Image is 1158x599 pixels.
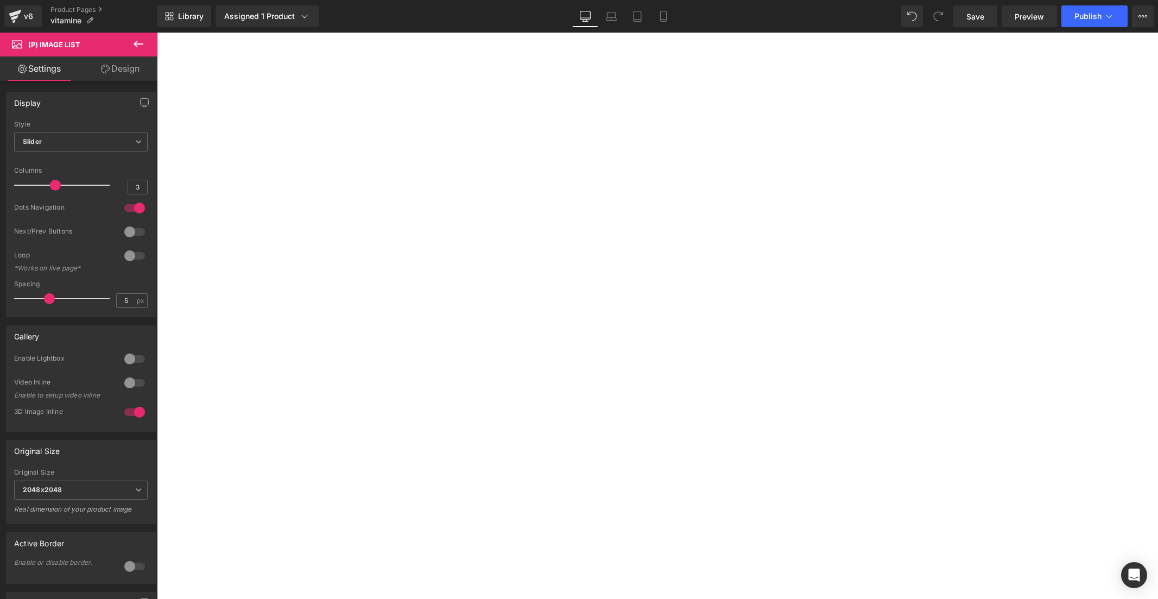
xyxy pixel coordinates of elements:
[598,5,624,27] a: Laptop
[137,297,146,304] span: px
[624,5,650,27] a: Tablet
[650,5,676,27] a: Mobile
[14,533,64,548] div: Active Border
[23,485,62,494] b: 2048x2048
[14,203,113,215] div: Dots Navigation
[14,407,113,419] div: 3D Image Inline
[14,354,113,365] div: Enable Lightbox
[14,264,112,272] div: *Works on live page*
[14,469,148,476] div: Original Size
[14,167,148,174] div: Columns
[157,5,211,27] a: New Library
[14,227,113,238] div: Next/Prev Buttons
[14,326,39,341] div: Gallery
[14,378,113,389] div: Video Inline
[50,5,157,14] a: Product Pages
[1002,5,1057,27] a: Preview
[966,11,984,22] span: Save
[4,5,42,27] a: v6
[572,5,598,27] a: Desktop
[14,280,148,288] div: Spacing
[1074,12,1102,21] span: Publish
[23,137,42,146] b: Slider
[1132,5,1154,27] button: More
[14,121,148,128] div: Style
[1015,11,1044,22] span: Preview
[14,251,113,262] div: Loop
[14,440,60,456] div: Original Size
[81,56,160,81] a: Design
[14,559,112,566] div: Enable or disable border.
[22,9,35,23] div: v6
[14,505,148,521] div: Real dimension of your product image
[28,40,80,49] span: (P) Image List
[901,5,923,27] button: Undo
[1121,562,1147,588] div: Open Intercom Messenger
[50,16,81,25] span: vitamine
[927,5,949,27] button: Redo
[1061,5,1128,27] button: Publish
[224,11,310,22] div: Assigned 1 Product
[14,92,41,108] div: Display
[14,392,112,399] div: Enable to setup video inline
[178,11,204,21] span: Library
